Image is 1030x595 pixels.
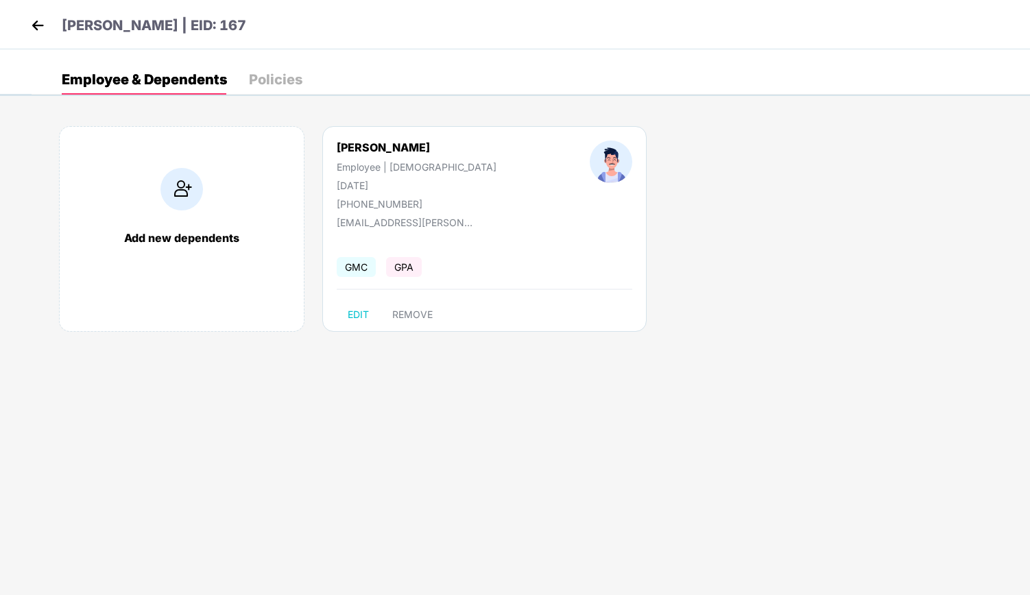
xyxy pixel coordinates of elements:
[27,15,48,36] img: back
[337,304,380,326] button: EDIT
[337,141,496,154] div: [PERSON_NAME]
[62,15,246,36] p: [PERSON_NAME] | EID: 167
[249,73,302,86] div: Policies
[73,231,290,245] div: Add new dependents
[337,257,376,277] span: GMC
[381,304,444,326] button: REMOVE
[590,141,632,183] img: profileImage
[392,309,433,320] span: REMOVE
[337,180,496,191] div: [DATE]
[386,257,422,277] span: GPA
[337,161,496,173] div: Employee | [DEMOGRAPHIC_DATA]
[348,309,369,320] span: EDIT
[337,198,496,210] div: [PHONE_NUMBER]
[160,168,203,210] img: addIcon
[62,73,227,86] div: Employee & Dependents
[337,217,474,228] div: [EMAIL_ADDRESS][PERSON_NAME][DOMAIN_NAME]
